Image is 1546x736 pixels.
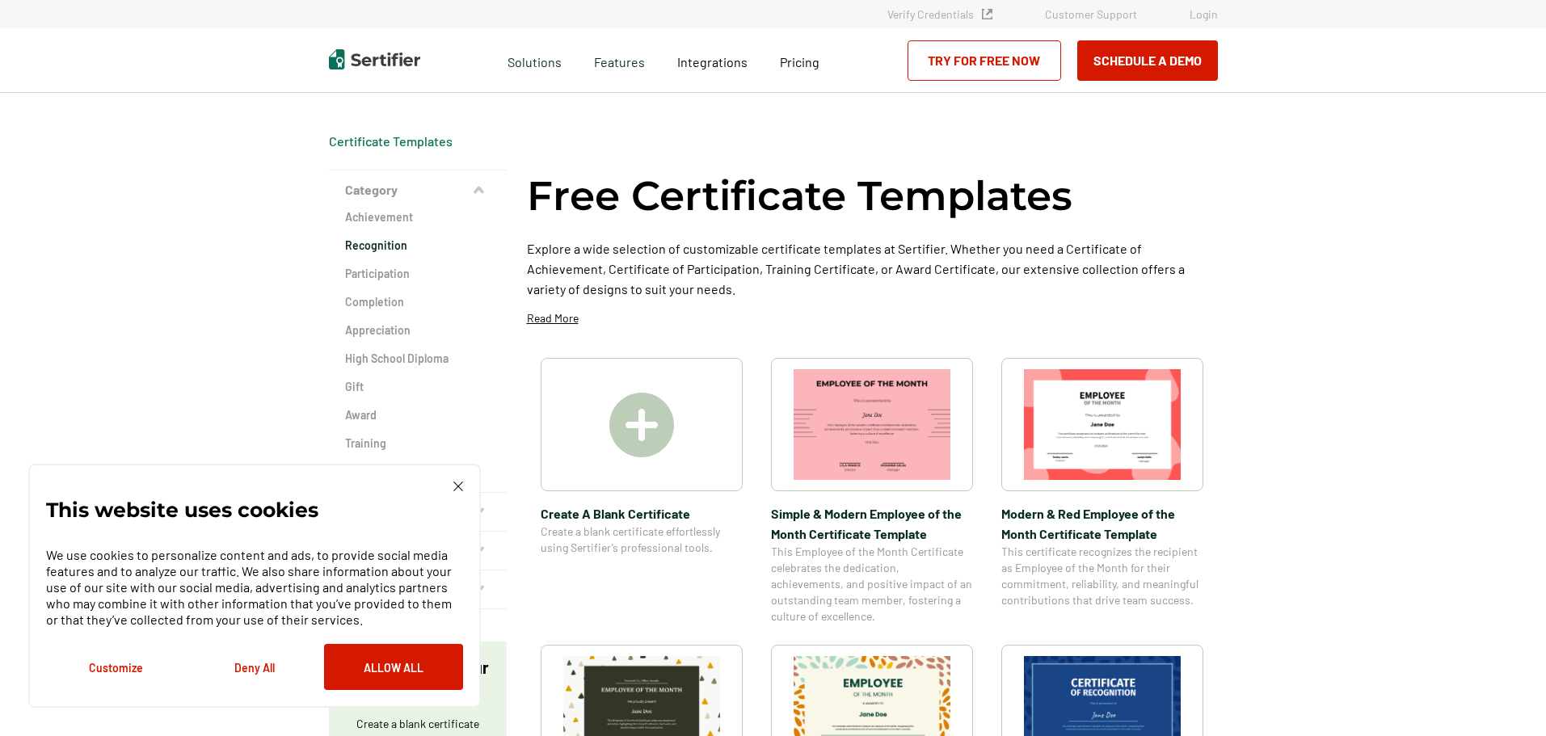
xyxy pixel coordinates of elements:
img: Cookie Popup Close [453,482,463,491]
p: We use cookies to personalize content and ads, to provide social media features and to analyze ou... [46,547,463,628]
button: Schedule a Demo [1077,40,1218,81]
button: Allow All [324,644,463,690]
a: Completion [345,294,491,310]
span: Features [594,50,645,70]
img: Create A Blank Certificate [609,393,674,457]
a: Modern & Red Employee of the Month Certificate TemplateModern & Red Employee of the Month Certifi... [1001,358,1203,625]
span: This certificate recognizes the recipient as Employee of the Month for their commitment, reliabil... [1001,544,1203,608]
a: Integrations [677,50,748,70]
div: Category [329,209,507,493]
div: Breadcrumb [329,133,453,149]
a: Gift [345,379,491,395]
a: Achievement [345,209,491,225]
a: High School Diploma [345,351,491,367]
img: Sertifier | Digital Credentialing Platform [329,49,420,69]
img: Modern & Red Employee of the Month Certificate Template [1024,369,1181,480]
a: Award [345,407,491,423]
span: Simple & Modern Employee of the Month Certificate Template [771,503,973,544]
span: This Employee of the Month Certificate celebrates the dedication, achievements, and positive impa... [771,544,973,625]
span: Modern & Red Employee of the Month Certificate Template [1001,503,1203,544]
a: Verify Credentials [887,7,992,21]
a: Training [345,435,491,452]
span: Integrations [677,54,748,69]
button: Deny All [185,644,324,690]
span: Pricing [780,54,819,69]
button: Customize [46,644,185,690]
a: Participation [345,266,491,282]
a: Login [1190,7,1218,21]
a: Pricing [780,50,819,70]
a: Appreciation [345,322,491,339]
p: Explore a wide selection of customizable certificate templates at Sertifier. Whether you need a C... [527,238,1218,299]
img: Simple & Modern Employee of the Month Certificate Template [794,369,950,480]
button: Category [329,170,507,209]
a: Try for Free Now [908,40,1061,81]
img: Verified [982,9,992,19]
a: Certificate Templates [329,133,453,149]
a: Simple & Modern Employee of the Month Certificate TemplateSimple & Modern Employee of the Month C... [771,358,973,625]
p: Read More [527,310,579,326]
span: Create a blank certificate effortlessly using Sertifier’s professional tools. [541,524,743,556]
span: Solutions [508,50,562,70]
a: Customer Support [1045,7,1137,21]
span: Create A Blank Certificate [541,503,743,524]
p: This website uses cookies [46,502,318,518]
a: Recognition [345,238,491,254]
h1: Free Certificate Templates [527,170,1072,222]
